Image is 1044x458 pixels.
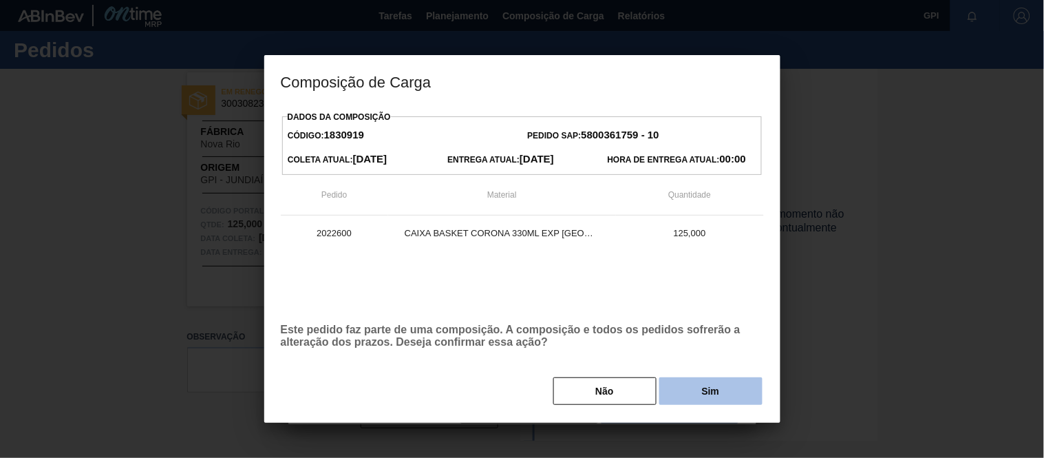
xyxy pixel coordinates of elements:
[520,153,554,165] strong: [DATE]
[288,112,391,122] label: Dados da Composição
[616,216,764,250] td: 125,000
[388,216,616,250] td: CAIXA BASKET CORONA 330ML EXP [GEOGRAPHIC_DATA]
[447,155,554,165] span: Entrega Atual:
[720,153,746,165] strong: 00:00
[264,55,780,107] h3: Composição de Carga
[353,153,387,165] strong: [DATE]
[668,190,711,200] span: Quantidade
[553,377,657,405] button: Não
[288,131,364,140] span: Código:
[608,155,746,165] span: Hora de Entrega Atual:
[288,155,387,165] span: Coleta Atual:
[487,190,517,200] span: Material
[321,190,347,200] span: Pedido
[582,129,659,140] strong: 5800361759 - 10
[528,131,659,140] span: Pedido SAP:
[324,129,364,140] strong: 1830919
[659,377,763,405] button: Sim
[281,216,388,250] td: 2022600
[281,324,764,348] p: Este pedido faz parte de uma composição. A composição e todos os pedidos sofrerão a alteração dos...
